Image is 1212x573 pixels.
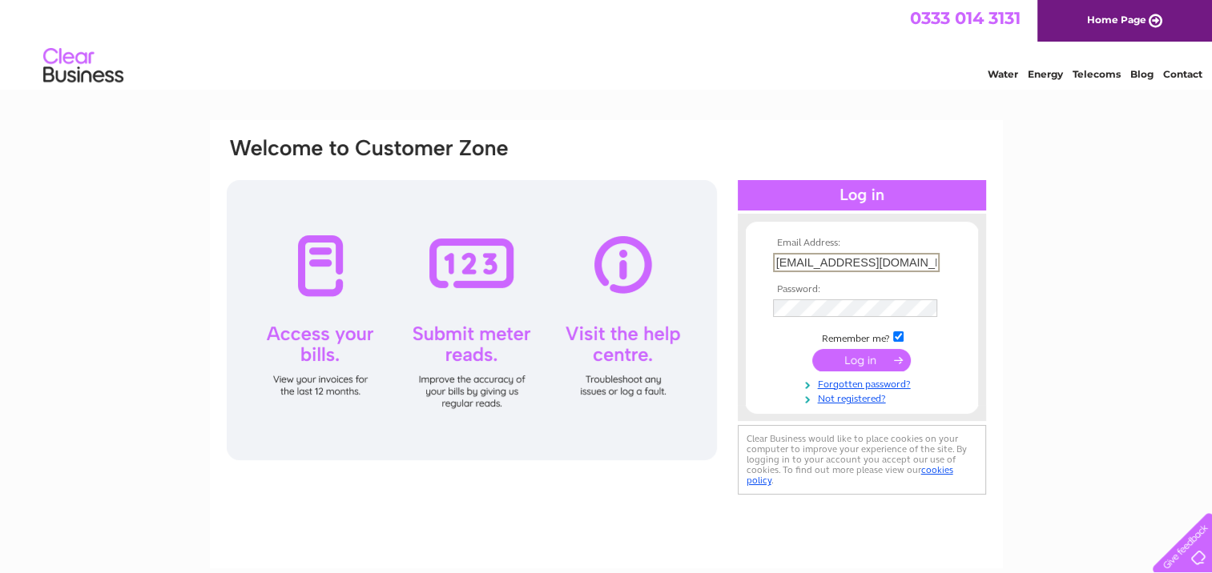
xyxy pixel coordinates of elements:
a: Contact [1163,68,1202,80]
input: Submit [812,349,911,371]
td: Remember me? [769,329,955,345]
img: logo.png [42,42,124,90]
th: Password: [769,284,955,295]
div: Clear Business would like to place cookies on your computer to improve your experience of the sit... [738,425,986,495]
a: Water [988,68,1018,80]
a: cookies policy [747,464,953,486]
div: Clear Business is a trading name of Verastar Limited (registered in [GEOGRAPHIC_DATA] No. 3667643... [228,9,985,78]
a: Telecoms [1073,68,1121,80]
a: Blog [1130,68,1154,80]
a: Energy [1028,68,1063,80]
a: Not registered? [773,390,955,405]
a: 0333 014 3131 [910,8,1021,28]
th: Email Address: [769,238,955,249]
a: Forgotten password? [773,375,955,391]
